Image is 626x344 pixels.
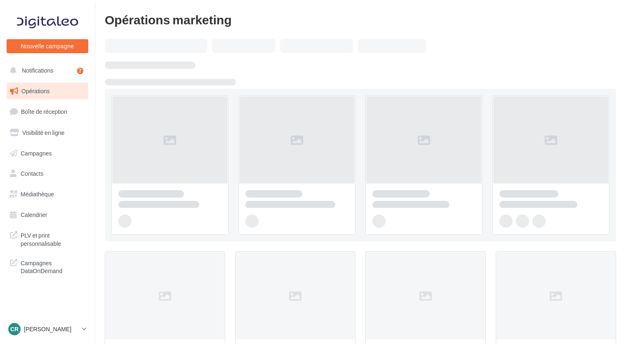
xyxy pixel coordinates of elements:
[22,67,53,74] span: Notifications
[5,103,90,120] a: Boîte de réception
[7,39,88,53] button: Nouvelle campagne
[21,170,43,177] span: Contacts
[5,254,90,278] a: Campagnes DataOnDemand
[5,62,87,79] button: Notifications 7
[21,149,52,156] span: Campagnes
[21,108,67,115] span: Boîte de réception
[5,206,90,224] a: Calendrier
[21,257,85,275] span: Campagnes DataOnDemand
[5,165,90,182] a: Contacts
[5,145,90,162] a: Campagnes
[22,129,64,136] span: Visibilité en ligne
[7,321,88,337] a: CR [PERSON_NAME]
[21,230,85,247] span: PLV et print personnalisable
[21,191,54,198] span: Médiathèque
[5,82,90,100] a: Opérations
[77,68,83,74] div: 7
[5,124,90,141] a: Visibilité en ligne
[5,186,90,203] a: Médiathèque
[24,325,79,333] p: [PERSON_NAME]
[5,226,90,251] a: PLV et print personnalisable
[21,87,49,94] span: Opérations
[10,325,19,333] span: CR
[105,13,616,26] div: Opérations marketing
[21,211,47,218] span: Calendrier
